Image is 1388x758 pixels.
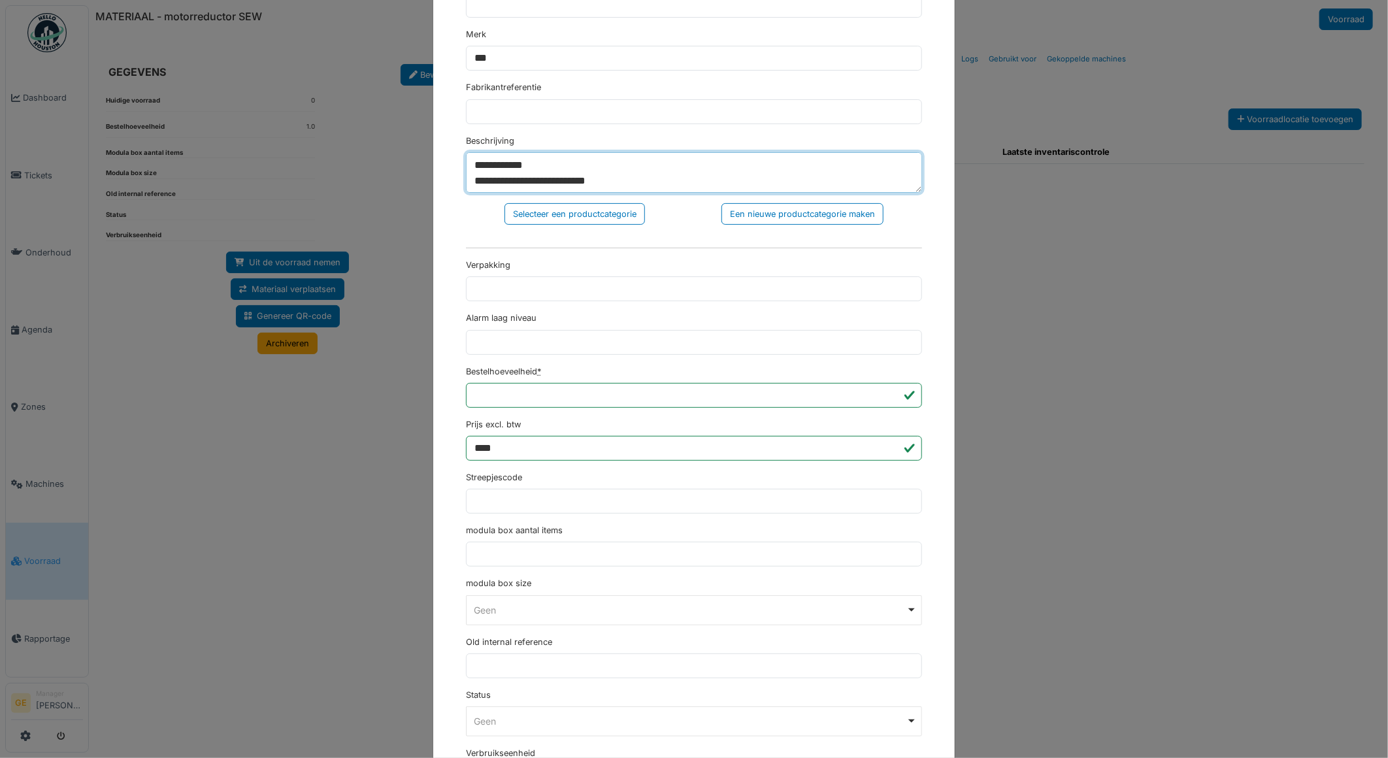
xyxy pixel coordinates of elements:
[466,81,541,93] label: Fabrikantreferentie
[466,418,521,431] label: Prijs excl. btw
[474,603,906,617] div: Geen
[504,203,645,225] div: Selecteer een productcategorie
[537,367,541,376] abbr: Verplicht
[466,28,486,41] label: Merk
[474,714,906,728] div: Geen
[466,312,537,324] label: Alarm laag niveau
[466,471,522,484] label: Streepjescode
[466,577,531,589] label: modula box size
[721,203,884,225] div: Een nieuwe productcategorie maken
[466,259,510,271] label: Verpakking
[466,636,552,648] label: Old internal reference
[466,689,491,701] label: Status
[466,524,563,536] label: modula box aantal items
[466,365,541,378] label: Bestelhoeveelheid
[466,135,514,147] label: Beschrijving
